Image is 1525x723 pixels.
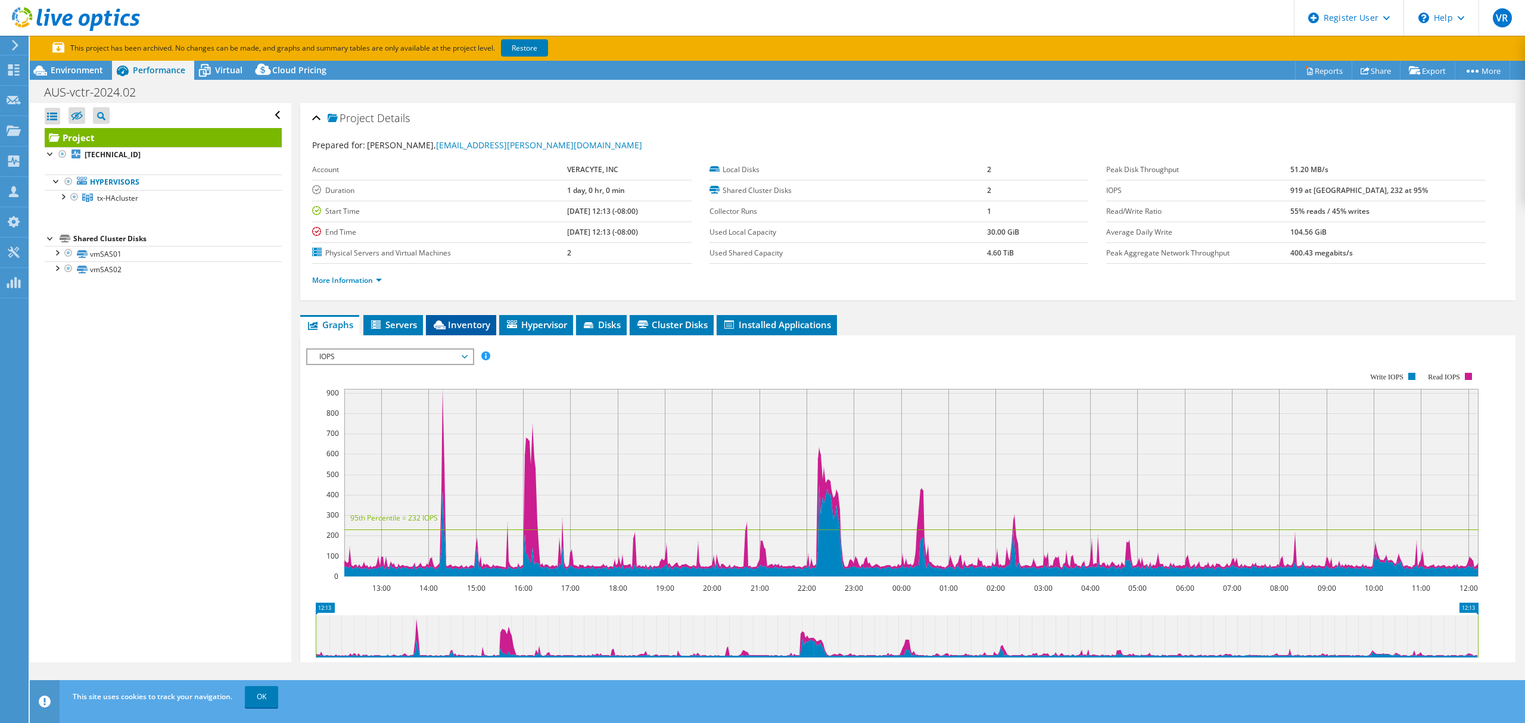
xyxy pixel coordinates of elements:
b: VERACYTE, INC [567,164,618,174]
text: 05:30 [1144,662,1162,672]
text: 17:30 [562,662,581,672]
label: Peak Disk Throughput [1106,164,1290,176]
p: This project has been archived. No changes can be made, and graphs and summary tables are only av... [52,42,636,55]
text: 08:00 [1270,583,1289,593]
a: tx-HAcluster [45,190,282,205]
b: 2 [567,248,571,258]
text: 18:00 [609,583,627,593]
text: 11:00 [1410,662,1428,672]
b: 4.60 TiB [987,248,1014,258]
text: 12:30 [320,662,339,672]
text: 01:00 [926,662,944,672]
label: Shared Cluster Disks [709,185,987,197]
text: 22:00 [780,662,799,672]
text: 18:00 [587,662,605,672]
span: Virtual [215,64,242,76]
text: 23:00 [829,662,848,672]
text: 08:00 [1265,662,1283,672]
h1: AUS-vctr-2024.02 [39,86,154,99]
text: 13:30 [369,662,387,672]
text: 12:00 [1458,662,1477,672]
text: 05:00 [1119,662,1138,672]
label: IOPS [1106,185,1290,197]
span: Environment [51,64,103,76]
span: Disks [582,319,621,331]
text: 12:00 [1459,583,1478,593]
b: 919 at [GEOGRAPHIC_DATA], 232 at 95% [1290,185,1428,195]
text: 09:00 [1318,583,1336,593]
div: Shared Cluster Disks [73,232,282,246]
span: Hypervisor [505,319,567,331]
span: Details [377,111,410,125]
text: 13:00 [372,583,391,593]
text: 07:00 [1223,583,1241,593]
text: 22:00 [798,583,816,593]
label: Prepared for: [312,139,365,151]
text: 01:30 [950,662,969,672]
a: Share [1352,61,1400,80]
a: Export [1400,61,1455,80]
text: 07:00 [1216,662,1235,672]
a: Hypervisors [45,174,282,190]
text: 19:30 [659,662,678,672]
text: 800 [326,408,339,418]
a: More Information [312,275,382,285]
text: 18:30 [611,662,630,672]
label: Average Daily Write [1106,226,1290,238]
text: 10:30 [1386,662,1404,672]
a: [TECHNICAL_ID] [45,147,282,163]
text: 21:00 [732,662,751,672]
label: Used Local Capacity [709,226,987,238]
text: 01:00 [939,583,958,593]
label: Start Time [312,205,567,217]
text: 400 [326,490,339,500]
span: Cloud Pricing [272,64,326,76]
text: 14:00 [419,583,438,593]
text: 20:00 [684,662,702,672]
span: [PERSON_NAME], [367,139,642,151]
text: 15:00 [441,662,460,672]
text: 02:30 [998,662,1017,672]
text: 09:00 [1314,662,1332,672]
text: 09:30 [1337,662,1356,672]
text: 20:00 [703,583,721,593]
text: 14:30 [418,662,436,672]
text: 08:30 [1289,662,1308,672]
text: 100 [326,551,339,561]
text: 500 [326,469,339,479]
text: 900 [326,388,339,398]
text: 00:30 [902,662,920,672]
text: 14:00 [393,662,412,672]
text: 300 [326,510,339,520]
text: 17:00 [561,583,580,593]
a: vmSAS01 [45,246,282,261]
text: 23:30 [853,662,872,672]
span: Project [328,113,374,124]
text: 02:00 [974,662,992,672]
text: 06:00 [1176,583,1194,593]
text: 16:00 [514,583,533,593]
span: VR [1493,8,1512,27]
span: Performance [133,64,185,76]
span: IOPS [313,350,466,364]
b: 1 day, 0 hr, 0 min [567,185,625,195]
text: 03:00 [1034,583,1053,593]
b: 1 [987,206,991,216]
text: 02:00 [986,583,1005,593]
text: 03:00 [1023,662,1041,672]
text: 10:00 [1365,583,1383,593]
text: 15:00 [467,583,485,593]
span: This site uses cookies to track your navigation. [73,691,232,702]
text: 06:30 [1192,662,1210,672]
span: Graphs [306,319,353,331]
text: 17:00 [539,662,557,672]
text: 95th Percentile = 232 IOPS [350,513,438,523]
b: 104.56 GiB [1290,227,1327,237]
b: [TECHNICAL_ID] [85,149,141,160]
text: 200 [326,530,339,540]
b: 2 [987,185,991,195]
text: 04:00 [1071,662,1090,672]
a: vmSAS02 [45,261,282,277]
text: 700 [326,428,339,438]
text: 16:00 [490,662,509,672]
